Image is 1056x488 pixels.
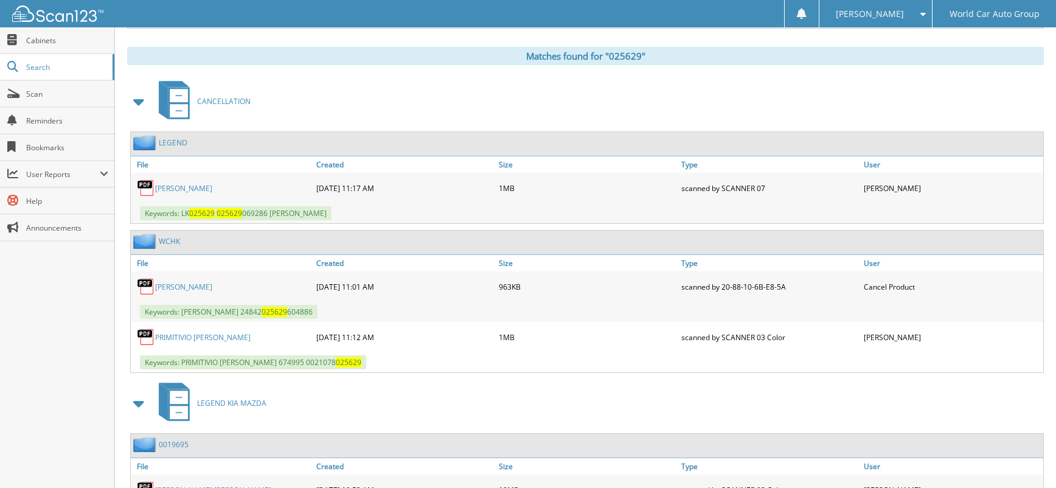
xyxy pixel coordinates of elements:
a: Type [678,156,861,173]
span: LEGEND KIA MAZDA [197,398,266,408]
span: Cabinets [26,35,108,46]
div: 1MB [496,176,678,200]
span: 025629 [262,307,287,317]
a: Created [313,156,496,173]
a: Created [313,458,496,475]
div: [PERSON_NAME] [861,325,1043,349]
span: World Car Auto Group [950,10,1040,18]
a: LEGEND [159,138,187,148]
span: 025629 [217,208,242,218]
span: [PERSON_NAME] [836,10,904,18]
img: PDF.png [137,328,155,346]
div: scanned by SCANNER 07 [678,176,861,200]
span: User Reports [26,169,100,180]
a: 0019695 [159,439,189,450]
a: Type [678,255,861,271]
iframe: Chat Widget [995,430,1056,488]
span: 025629 [189,208,215,218]
div: 963KB [496,274,678,299]
div: [DATE] 11:12 AM [313,325,496,349]
a: User [861,156,1043,173]
img: folder2.png [133,234,159,249]
div: [DATE] 11:17 AM [313,176,496,200]
a: [PERSON_NAME] [155,183,212,193]
a: Size [496,458,678,475]
a: File [131,156,313,173]
img: PDF.png [137,179,155,197]
a: Created [313,255,496,271]
div: [PERSON_NAME] [861,176,1043,200]
a: [PERSON_NAME] [155,282,212,292]
span: Keywords: LK 069286 [PERSON_NAME] [140,206,332,220]
span: CANCELLATION [197,96,251,106]
span: Reminders [26,116,108,126]
img: PDF.png [137,277,155,296]
a: User [861,458,1043,475]
a: PRIMITIVIO [PERSON_NAME] [155,332,251,343]
span: Keywords: [PERSON_NAME] 24842 604886 [140,305,318,319]
a: Size [496,255,678,271]
span: Help [26,196,108,206]
a: File [131,255,313,271]
a: Type [678,458,861,475]
div: Matches found for "025629" [127,47,1044,65]
a: CANCELLATION [151,77,251,125]
div: scanned by 20-88-10-6B-E8-5A [678,274,861,299]
a: User [861,255,1043,271]
a: WCHK [159,236,180,246]
span: Scan [26,89,108,99]
div: Cancel Product [861,274,1043,299]
a: LEGEND KIA MAZDA [151,379,266,427]
img: folder2.png [133,437,159,452]
img: folder2.png [133,135,159,150]
span: Bookmarks [26,142,108,153]
span: Announcements [26,223,108,233]
img: scan123-logo-white.svg [12,5,103,22]
span: 025629 [336,357,361,368]
a: File [131,458,313,475]
a: Size [496,156,678,173]
span: Search [26,62,106,72]
div: scanned by SCANNER 03 Color [678,325,861,349]
span: Keywords: PRIMITIVIO [PERSON_NAME] 674995 0021078 [140,355,366,369]
div: [DATE] 11:01 AM [313,274,496,299]
div: 1MB [496,325,678,349]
